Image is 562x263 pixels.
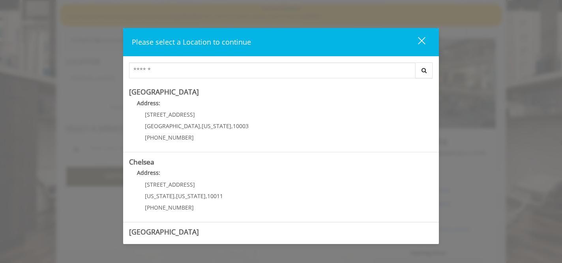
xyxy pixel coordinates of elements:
span: [PHONE_NUMBER] [145,204,194,211]
b: [GEOGRAPHIC_DATA] [129,87,199,96]
span: 10011 [207,192,223,200]
span: [US_STATE] [176,192,206,200]
span: [GEOGRAPHIC_DATA] [145,122,200,130]
span: Please select a Location to continue [132,37,251,47]
b: Address: [137,169,160,176]
span: [PHONE_NUMBER] [145,134,194,141]
b: Address: [137,99,160,107]
span: [STREET_ADDRESS] [145,111,195,118]
div: close dialog [409,36,425,48]
span: [US_STATE] [145,192,174,200]
span: , [174,192,176,200]
span: [STREET_ADDRESS] [145,181,195,188]
input: Search Center [129,62,416,78]
div: Center Select [129,62,433,82]
b: Chelsea [129,157,154,167]
span: [US_STATE] [202,122,231,130]
b: Address: [137,239,160,246]
span: 10003 [233,122,249,130]
span: , [231,122,233,130]
button: close dialog [403,34,430,50]
span: , [206,192,207,200]
b: [GEOGRAPHIC_DATA] [129,227,199,237]
span: , [200,122,202,130]
i: Search button [420,68,429,73]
